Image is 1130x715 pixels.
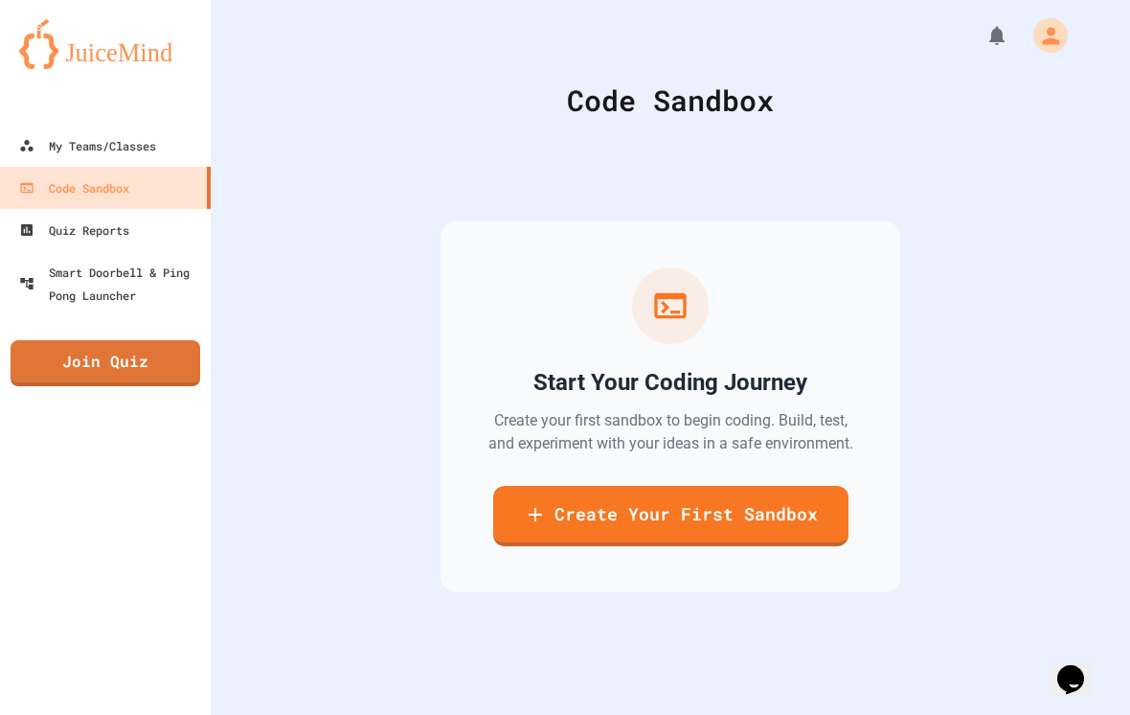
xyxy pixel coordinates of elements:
[1050,638,1111,696] iframe: chat widget
[259,79,1082,122] div: Code Sandbox
[950,19,1013,52] div: My Notifications
[11,340,200,386] a: Join Quiz
[19,219,129,242] div: Quiz Reports
[19,134,156,157] div: My Teams/Classes
[493,486,848,546] a: Create Your First Sandbox
[486,409,854,455] p: Create your first sandbox to begin coding. Build, test, and experiment with your ideas in a safe ...
[1013,13,1073,58] div: My Account
[19,176,129,199] div: Code Sandbox
[19,261,203,307] div: Smart Doorbell & Ping Pong Launcher
[533,367,807,398] h2: Start Your Coding Journey
[19,19,192,69] img: logo-orange.svg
